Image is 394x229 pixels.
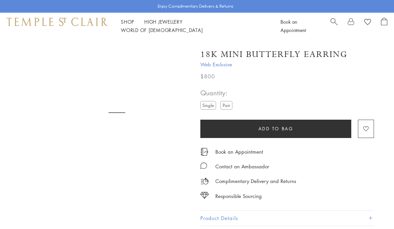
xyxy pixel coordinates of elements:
[121,27,203,33] a: World of [DEMOGRAPHIC_DATA]World of [DEMOGRAPHIC_DATA]
[220,101,232,109] label: Pair
[364,18,371,28] a: View Wishlist
[215,192,262,200] div: Responsible Sourcing
[144,18,183,25] a: High JewelleryHigh Jewellery
[200,192,209,199] img: icon_sourcing.svg
[200,72,215,81] span: $800
[215,162,269,171] div: Contact an Ambassador
[200,87,235,98] span: Quantity:
[200,101,216,109] label: Single
[258,125,293,132] span: Add to bag
[215,177,296,185] p: Complimentary Delivery and Returns
[381,18,387,34] a: Open Shopping Bag
[200,60,374,69] span: Web Exclusive
[361,198,387,222] iframe: Gorgias live chat messenger
[200,120,351,138] button: Add to bag
[7,18,108,26] img: Temple St. Clair
[331,18,338,34] a: Search
[200,211,374,226] button: Product Details
[200,177,209,185] img: icon_delivery.svg
[200,49,348,60] h1: 18K Mini Butterfly Earring
[200,148,208,156] img: icon_appointment.svg
[215,148,263,155] a: Book an Appointment
[280,18,306,33] a: Book an Appointment
[200,162,207,169] img: MessageIcon-01_2.svg
[158,3,233,10] p: Enjoy Complimentary Delivery & Returns
[121,18,134,25] a: ShopShop
[121,18,265,34] nav: Main navigation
